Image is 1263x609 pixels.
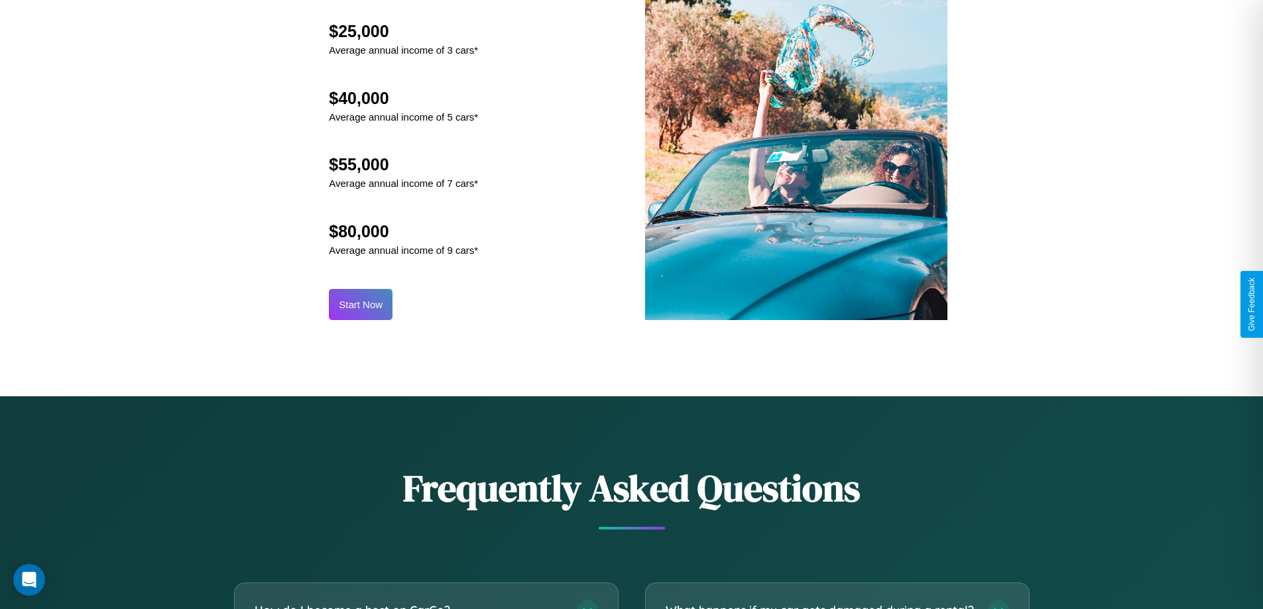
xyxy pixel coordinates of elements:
[13,564,45,596] div: Open Intercom Messenger
[329,89,478,108] h2: $40,000
[329,41,478,59] p: Average annual income of 3 cars*
[329,222,478,241] h2: $80,000
[1247,278,1256,331] div: Give Feedback
[329,289,392,320] button: Start Now
[329,155,478,174] h2: $55,000
[329,174,478,192] p: Average annual income of 7 cars*
[234,463,1030,514] h2: Frequently Asked Questions
[329,22,478,41] h2: $25,000
[329,241,478,259] p: Average annual income of 9 cars*
[329,108,478,126] p: Average annual income of 5 cars*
